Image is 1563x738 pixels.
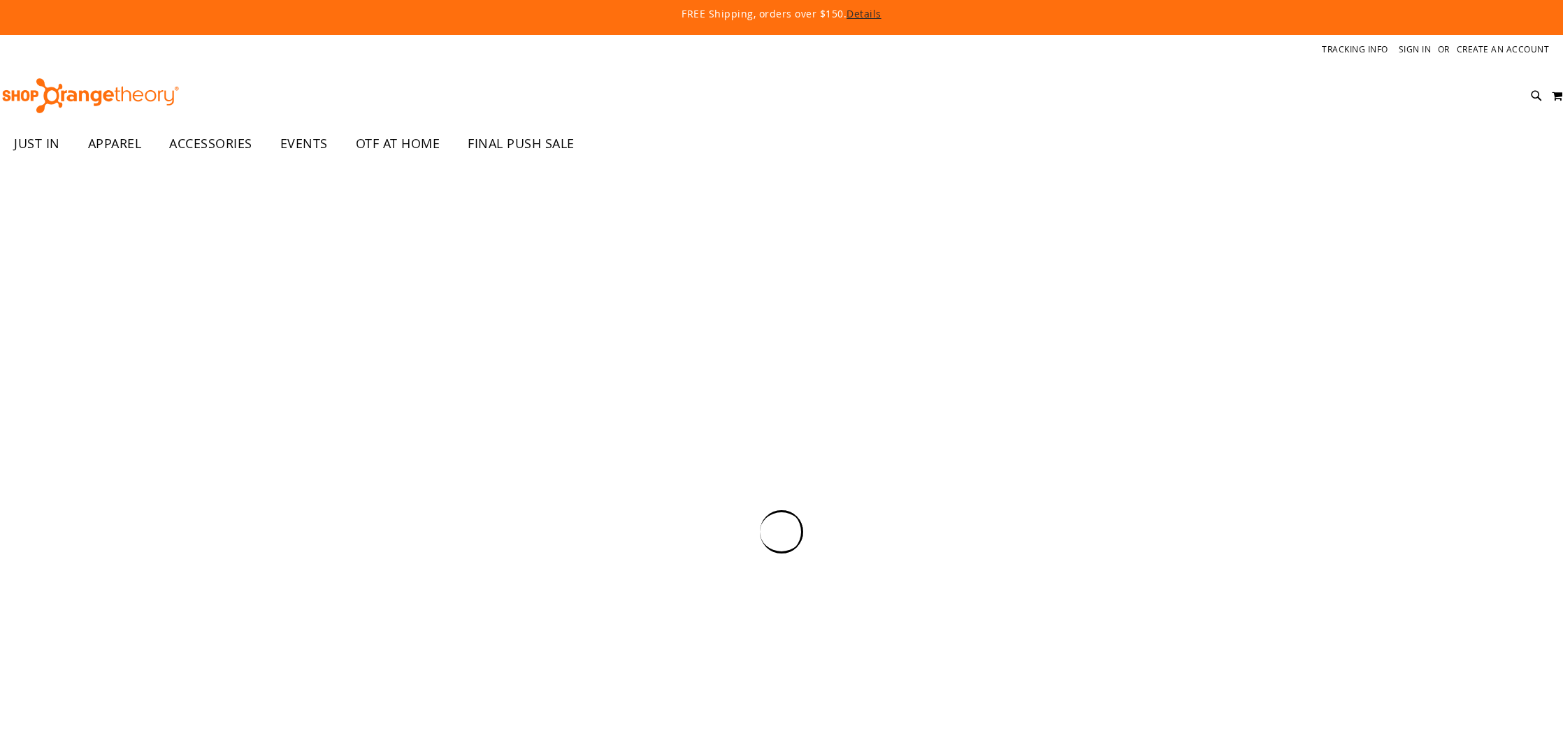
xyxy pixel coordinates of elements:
span: EVENTS [280,128,328,159]
span: ACCESSORIES [169,128,252,159]
a: APPAREL [74,128,156,160]
span: OTF AT HOME [356,128,440,159]
a: Tracking Info [1322,43,1388,55]
a: ACCESSORIES [155,128,266,160]
a: Sign In [1399,43,1432,55]
span: JUST IN [14,128,60,159]
a: Create an Account [1457,43,1550,55]
a: EVENTS [266,128,342,160]
a: Details [847,7,881,20]
p: FREE Shipping, orders over $150. [362,7,1201,21]
span: FINAL PUSH SALE [468,128,575,159]
a: FINAL PUSH SALE [454,128,589,160]
a: OTF AT HOME [342,128,454,160]
span: APPAREL [88,128,142,159]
